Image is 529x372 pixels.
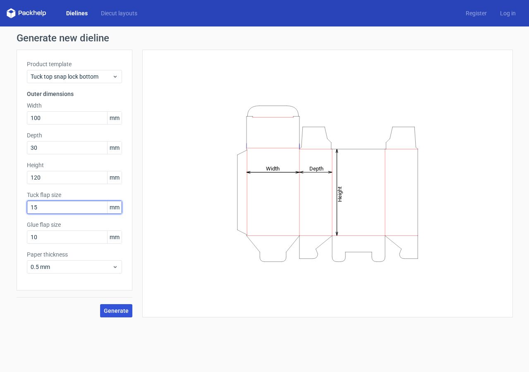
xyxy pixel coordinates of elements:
span: mm [107,112,122,124]
a: Log in [493,9,522,17]
a: Register [459,9,493,17]
tspan: Depth [309,165,323,171]
label: Glue flap size [27,221,122,229]
tspan: Width [266,165,279,171]
label: Height [27,161,122,169]
label: Width [27,101,122,110]
span: 0.5 mm [31,263,112,271]
span: Tuck top snap lock bottom [31,72,112,81]
label: Paper thickness [27,250,122,259]
a: Diecut layouts [94,9,144,17]
h3: Outer dimensions [27,90,122,98]
label: Product template [27,60,122,68]
h1: Generate new dieline [17,33,513,43]
span: Generate [104,308,129,314]
span: mm [107,142,122,154]
span: mm [107,171,122,184]
label: Tuck flap size [27,191,122,199]
label: Depth [27,131,122,139]
span: mm [107,201,122,214]
a: Dielines [60,9,94,17]
button: Generate [100,304,132,317]
span: mm [107,231,122,243]
tspan: Height [337,186,343,202]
